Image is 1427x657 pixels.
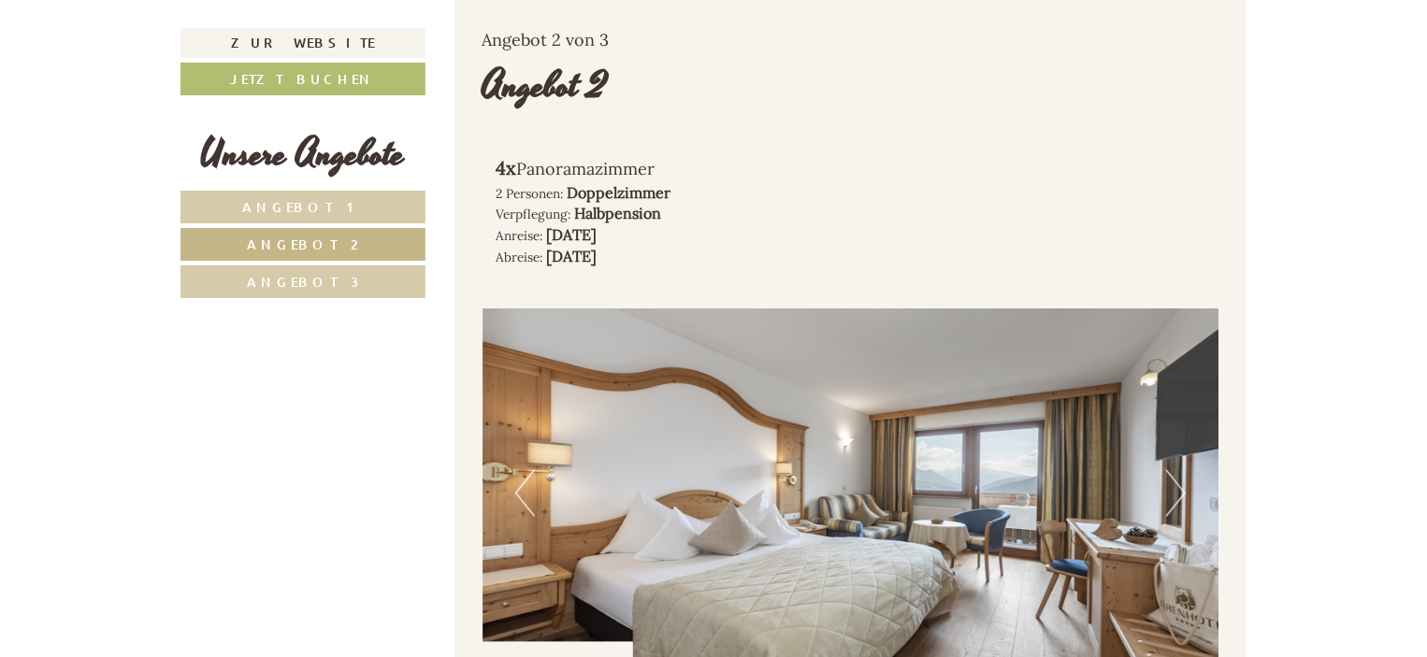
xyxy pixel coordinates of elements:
[243,198,364,216] span: Angebot 1
[483,60,609,113] div: Angebot 2
[247,273,359,291] span: Angebot 3
[248,236,359,253] span: Angebot 2
[497,155,823,182] div: Panoramazimmer
[497,227,543,244] small: Anreise:
[497,206,571,222] small: Verpflegung:
[547,247,598,265] b: [DATE]
[497,185,564,202] small: 2 Personen:
[515,470,535,517] button: Previous
[497,249,543,265] small: Abreise:
[497,156,517,179] b: 4x
[180,128,425,181] div: Unsere Angebote
[483,29,610,50] span: Angebot 2 von 3
[1166,470,1186,517] button: Next
[180,28,425,58] a: Zur Website
[568,183,671,202] b: Doppelzimmer
[180,63,425,95] a: Jetzt buchen
[547,225,598,244] b: [DATE]
[575,204,662,222] b: Halbpension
